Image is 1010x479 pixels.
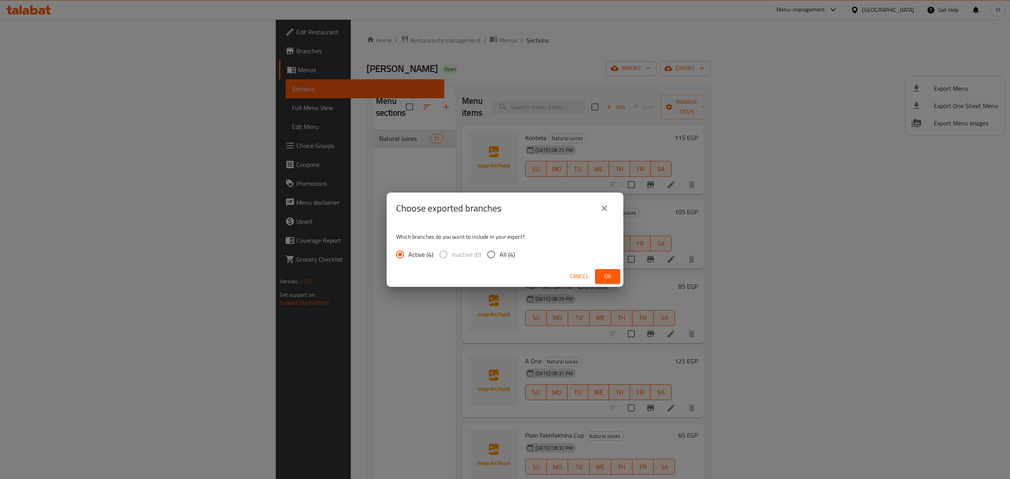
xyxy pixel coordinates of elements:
span: Inactive (0) [452,250,481,259]
span: Active (4) [408,250,433,259]
p: Which branches do you want to include in your export? [396,233,614,241]
button: close [595,199,614,218]
h2: Choose exported branches [396,202,501,215]
span: Ok [601,271,614,281]
span: All (4) [499,250,515,259]
button: Cancel [567,269,592,284]
button: Ok [595,269,620,284]
span: Cancel [570,271,589,281]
